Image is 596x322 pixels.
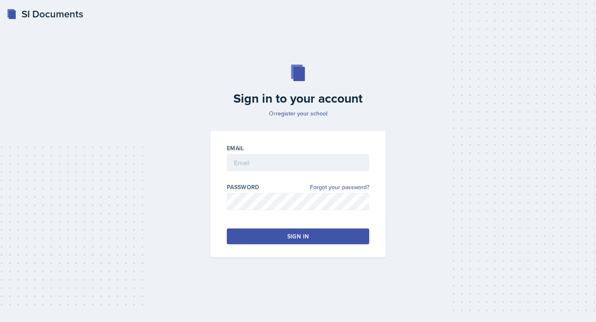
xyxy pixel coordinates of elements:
[205,109,391,118] p: Or
[310,183,369,192] a: Forgot your password?
[227,228,369,244] button: Sign in
[205,91,391,106] h2: Sign in to your account
[276,109,327,118] a: register your school
[227,154,369,171] input: Email
[7,7,83,22] a: SI Documents
[227,144,244,152] label: Email
[227,183,260,191] label: Password
[287,232,309,240] div: Sign in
